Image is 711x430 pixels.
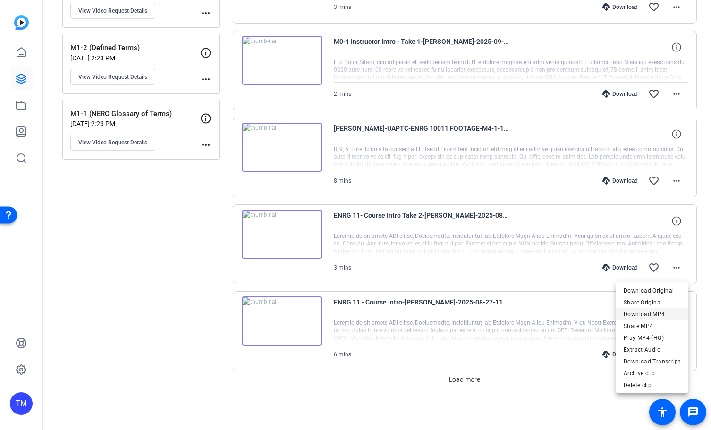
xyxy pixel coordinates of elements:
[624,379,680,391] span: Delete clip
[624,368,680,379] span: Archive clip
[624,285,680,296] span: Download Original
[624,356,680,367] span: Download Transcript
[624,309,680,320] span: Download MP4
[624,297,680,308] span: Share Original
[624,320,680,332] span: Share MP4
[624,332,680,344] span: Play MP4 (HQ)
[624,344,680,355] span: Extract Audio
